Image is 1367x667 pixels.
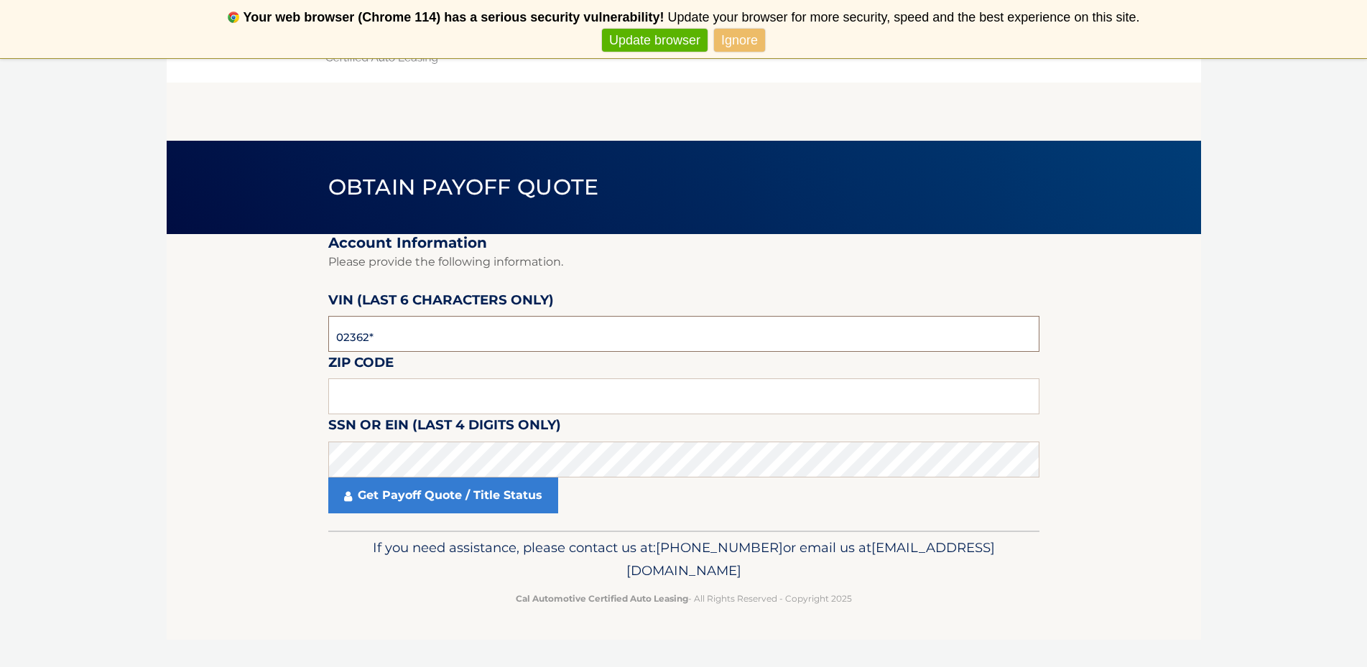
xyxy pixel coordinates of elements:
[328,289,554,316] label: VIN (last 6 characters only)
[328,414,561,441] label: SSN or EIN (last 4 digits only)
[244,10,664,24] b: Your web browser (Chrome 114) has a serious security vulnerability!
[714,29,765,52] a: Ignore
[667,10,1139,24] span: Update your browser for more security, speed and the best experience on this site.
[328,252,1039,272] p: Please provide the following information.
[338,591,1030,606] p: - All Rights Reserved - Copyright 2025
[328,174,599,200] span: Obtain Payoff Quote
[328,352,394,378] label: Zip Code
[602,29,708,52] a: Update browser
[516,593,688,604] strong: Cal Automotive Certified Auto Leasing
[656,539,783,556] span: [PHONE_NUMBER]
[328,234,1039,252] h2: Account Information
[338,536,1030,582] p: If you need assistance, please contact us at: or email us at
[328,477,558,513] a: Get Payoff Quote / Title Status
